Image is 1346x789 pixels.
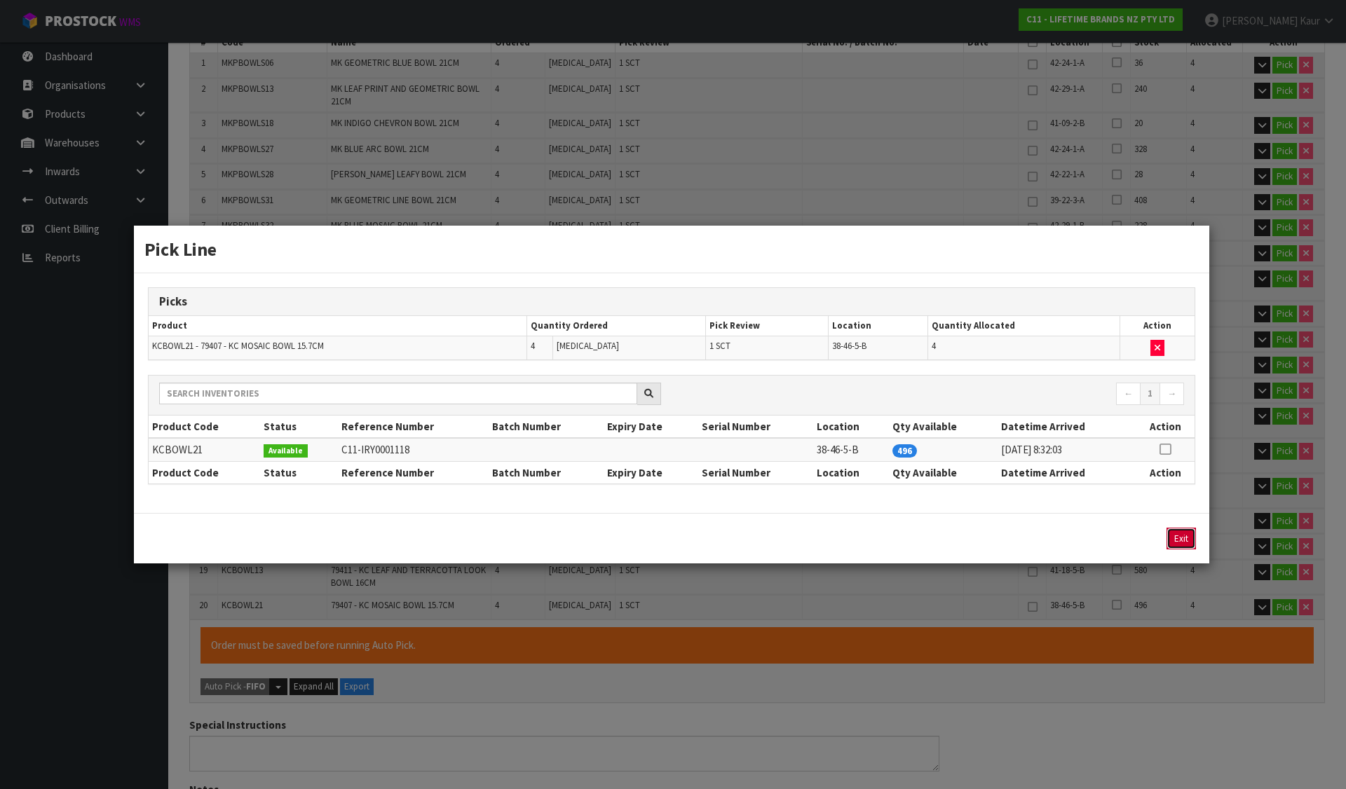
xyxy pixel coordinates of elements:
th: Action [1136,461,1195,483]
span: 496 [892,444,917,458]
span: KCBOWL21 - 79407 - KC MOSAIC BOWL 15.7CM [152,340,324,352]
th: Pick Review [706,316,829,336]
th: Quantity Allocated [927,316,1120,336]
th: Expiry Date [604,416,698,438]
th: Serial Number [698,461,813,483]
td: 38-46-5-B [813,438,889,461]
span: 1 SCT [709,340,730,352]
h3: Picks [159,295,1184,308]
th: Product Code [149,461,260,483]
h3: Pick Line [144,236,1199,262]
th: Datetime Arrived [998,416,1136,438]
th: Expiry Date [604,461,698,483]
a: 1 [1140,383,1160,405]
td: [DATE] 8:32:03 [998,438,1136,461]
th: Product Code [149,416,260,438]
th: Quantity Ordered [526,316,705,336]
th: Batch Number [489,461,604,483]
a: ← [1116,383,1141,405]
td: KCBOWL21 [149,438,260,461]
th: Action [1120,316,1195,336]
span: 38-46-5-B [832,340,866,352]
th: Status [260,461,337,483]
input: Search inventories [159,383,637,404]
th: Location [829,316,927,336]
button: Exit [1167,528,1196,549]
th: Location [813,416,889,438]
nav: Page navigation [682,383,1184,407]
th: Qty Available [889,461,998,483]
th: Serial Number [698,416,813,438]
th: Product [149,316,526,336]
td: C11-IRY0001118 [338,438,489,461]
th: Reference Number [338,461,489,483]
a: → [1160,383,1184,405]
th: Datetime Arrived [998,461,1136,483]
th: Batch Number [489,416,604,438]
span: [MEDICAL_DATA] [557,340,619,352]
th: Reference Number [338,416,489,438]
th: Action [1136,416,1195,438]
th: Status [260,416,337,438]
span: Available [264,444,308,458]
th: Qty Available [889,416,998,438]
th: Location [813,461,889,483]
span: 4 [531,340,535,352]
span: 4 [932,340,936,352]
